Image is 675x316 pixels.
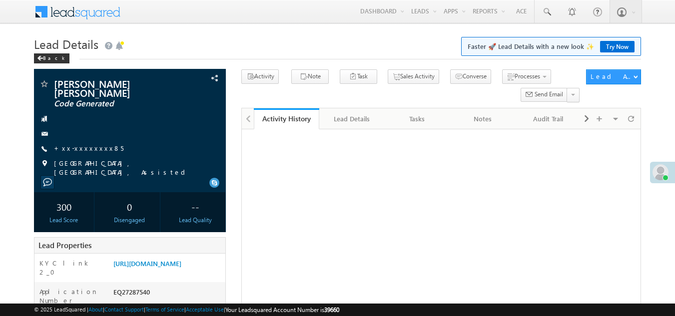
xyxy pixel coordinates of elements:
div: Lead Score [36,216,92,225]
a: Acceptable Use [186,306,224,313]
div: Lead Actions [591,72,633,81]
label: KYC link 2_0 [39,259,104,277]
div: Lead Quality [167,216,223,225]
button: Note [291,69,329,84]
label: Application Number [39,287,104,305]
a: Notes [450,108,516,129]
button: Activity [241,69,279,84]
button: Converse [450,69,491,84]
a: Tasks [385,108,450,129]
span: Lead Details [34,36,98,52]
span: Your Leadsquared Account Number is [225,306,339,314]
span: Faster 🚀 Lead Details with a new look ✨ [468,41,635,51]
span: Send Email [535,90,563,99]
a: Audit Trail [516,108,581,129]
div: Notes [458,113,507,125]
a: Back [34,53,74,61]
div: 0 [102,197,157,216]
div: EQ27287540 [111,287,226,301]
div: Back [34,53,69,63]
button: Send Email [521,88,568,102]
a: +xx-xxxxxxxx85 [54,144,123,152]
div: Activity History [261,114,312,123]
div: Lead Details [327,113,376,125]
a: Terms of Service [145,306,184,313]
a: Lead Details [319,108,385,129]
button: Sales Activity [388,69,439,84]
a: Contact Support [104,306,144,313]
div: 300 [36,197,92,216]
div: Tasks [393,113,441,125]
span: © 2025 LeadSquared | | | | | [34,305,339,315]
button: Lead Actions [586,69,641,84]
span: [GEOGRAPHIC_DATA], [GEOGRAPHIC_DATA], Assisted [54,159,209,177]
div: Disengaged [102,216,157,225]
span: Processes [515,72,540,80]
div: -- [167,197,223,216]
button: Processes [502,69,551,84]
span: Code Generated [54,99,172,109]
a: [URL][DOMAIN_NAME] [113,259,181,268]
a: Try Now [600,41,635,52]
a: About [88,306,103,313]
button: Task [340,69,377,84]
span: [PERSON_NAME] [PERSON_NAME] [54,79,172,97]
div: Audit Trail [524,113,572,125]
span: Lead Properties [38,240,91,250]
span: 39660 [324,306,339,314]
a: Activity History [254,108,319,129]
